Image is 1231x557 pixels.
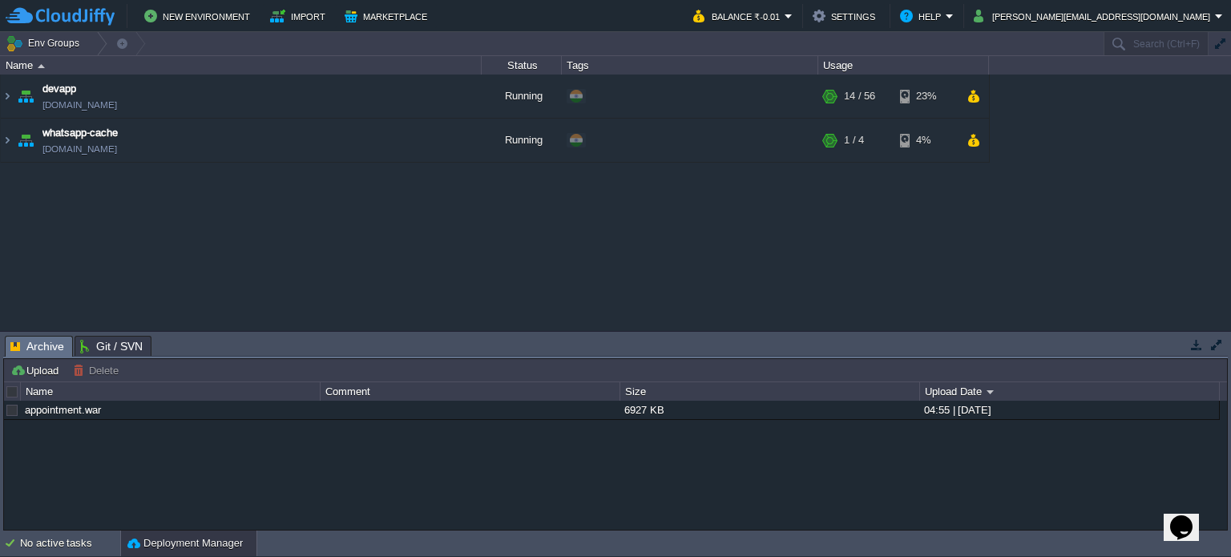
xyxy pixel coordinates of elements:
div: 14 / 56 [844,75,875,118]
div: Usage [819,56,988,75]
div: Comment [321,382,620,401]
span: [DOMAIN_NAME] [42,141,117,157]
div: 23% [900,75,952,118]
span: Git / SVN [80,337,143,356]
div: Upload Date [921,382,1219,401]
button: Delete [73,363,123,377]
div: Running [482,119,562,162]
div: 04:55 | [DATE] [920,401,1218,419]
button: [PERSON_NAME][EMAIL_ADDRESS][DOMAIN_NAME] [974,6,1215,26]
img: AMDAwAAAACH5BAEAAAAALAAAAAABAAEAAAICRAEAOw== [1,119,14,162]
img: AMDAwAAAACH5BAEAAAAALAAAAAABAAEAAAICRAEAOw== [38,64,45,68]
button: Import [270,6,330,26]
img: AMDAwAAAACH5BAEAAAAALAAAAAABAAEAAAICRAEAOw== [1,75,14,118]
div: No active tasks [20,531,120,556]
div: Name [22,382,320,401]
button: Marketplace [345,6,432,26]
img: AMDAwAAAACH5BAEAAAAALAAAAAABAAEAAAICRAEAOw== [14,119,37,162]
button: Settings [813,6,880,26]
button: Deployment Manager [127,535,243,551]
a: appointment.war [25,404,101,416]
img: AMDAwAAAACH5BAEAAAAALAAAAAABAAEAAAICRAEAOw== [14,75,37,118]
div: Status [482,56,561,75]
a: whatsapp-cache [42,125,118,141]
div: Tags [563,56,817,75]
div: 6927 KB [620,401,918,419]
span: Archive [10,337,64,357]
button: Help [900,6,946,26]
div: Name [2,56,481,75]
div: Running [482,75,562,118]
img: CloudJiffy [6,6,115,26]
a: [DOMAIN_NAME] [42,97,117,113]
div: 4% [900,119,952,162]
button: New Environment [144,6,255,26]
button: Balance ₹-0.01 [693,6,785,26]
button: Upload [10,363,63,377]
iframe: chat widget [1164,493,1215,541]
div: Size [621,382,919,401]
a: devapp [42,81,76,97]
button: Env Groups [6,32,85,54]
div: 1 / 4 [844,119,864,162]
